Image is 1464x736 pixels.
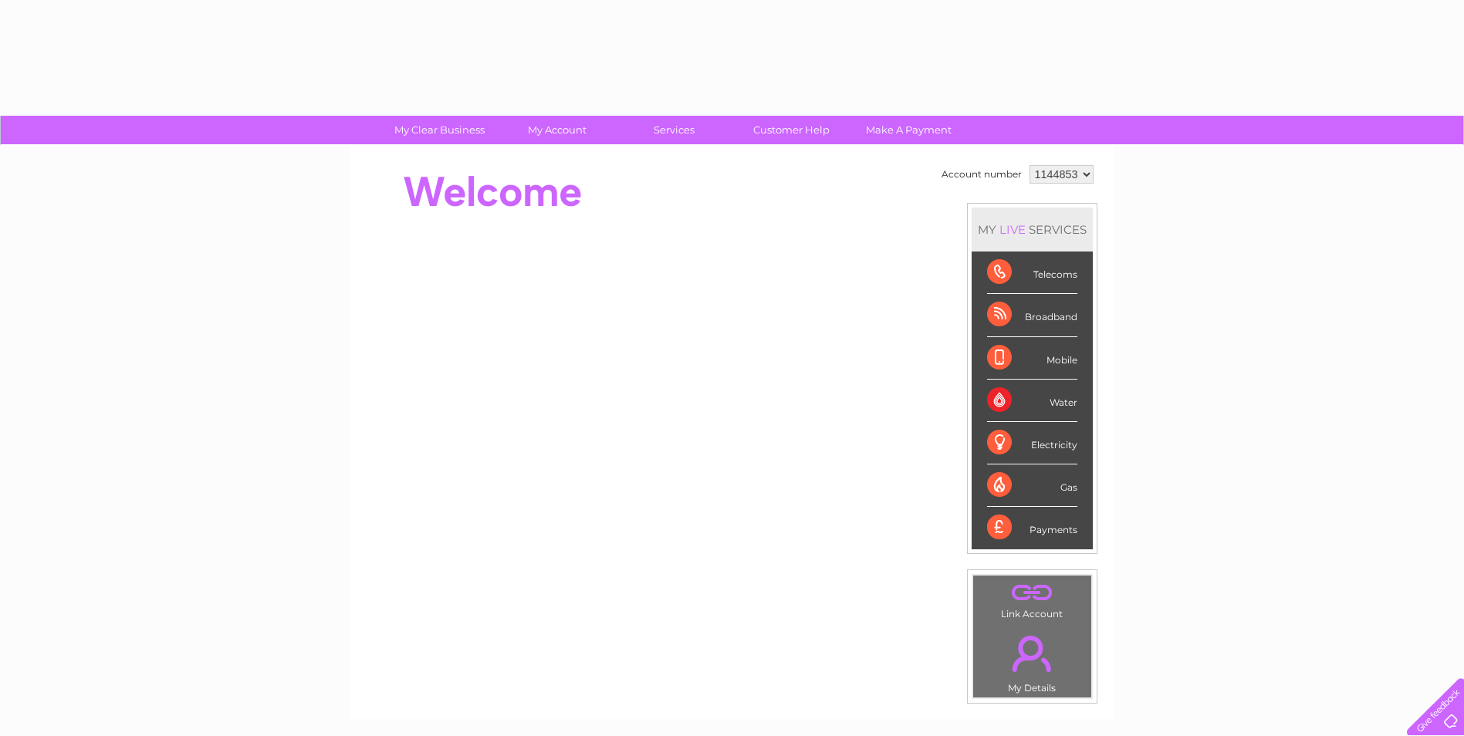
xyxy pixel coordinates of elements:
div: Gas [987,464,1077,507]
a: Services [610,116,738,144]
a: My Account [493,116,620,144]
a: . [977,626,1087,680]
div: Electricity [987,422,1077,464]
div: Broadband [987,294,1077,336]
div: LIVE [996,222,1029,237]
a: Make A Payment [845,116,972,144]
a: My Clear Business [376,116,503,144]
div: Water [987,380,1077,422]
div: Mobile [987,337,1077,380]
div: Payments [987,507,1077,549]
div: MY SERVICES [972,208,1093,252]
div: Telecoms [987,252,1077,294]
td: My Details [972,623,1092,698]
a: Customer Help [728,116,855,144]
a: . [977,579,1087,606]
td: Account number [938,161,1026,187]
td: Link Account [972,575,1092,623]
